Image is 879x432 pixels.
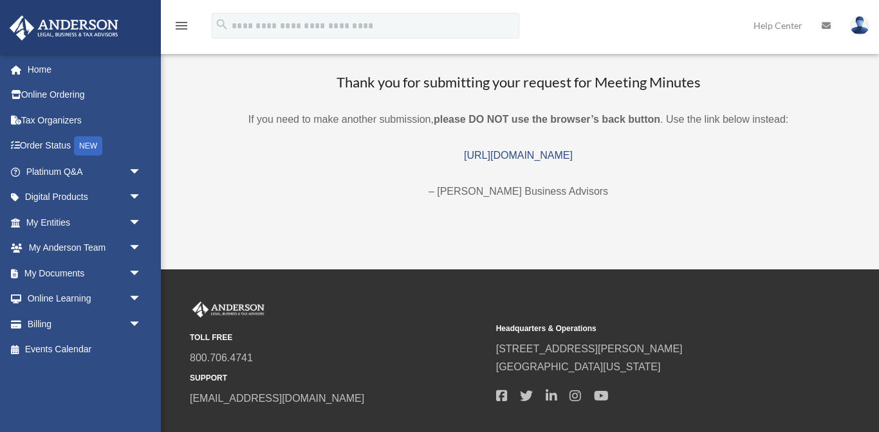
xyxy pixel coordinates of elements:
[129,235,154,262] span: arrow_drop_down
[9,235,161,261] a: My Anderson Teamarrow_drop_down
[190,301,267,318] img: Anderson Advisors Platinum Portal
[6,15,122,40] img: Anderson Advisors Platinum Portal
[850,16,869,35] img: User Pic
[9,57,161,82] a: Home
[9,107,161,133] a: Tax Organizers
[215,17,229,32] i: search
[496,322,793,336] small: Headquarters & Operations
[464,150,573,161] a: [URL][DOMAIN_NAME]
[434,114,660,125] b: please DO NOT use the browser’s back button
[129,159,154,185] span: arrow_drop_down
[174,73,863,93] h3: Thank you for submitting your request for Meeting Minutes
[9,210,161,235] a: My Entitiesarrow_drop_down
[9,159,161,184] a: Platinum Q&Aarrow_drop_down
[174,22,189,33] a: menu
[129,260,154,287] span: arrow_drop_down
[190,393,364,404] a: [EMAIL_ADDRESS][DOMAIN_NAME]
[129,184,154,211] span: arrow_drop_down
[174,111,863,129] p: If you need to make another submission, . Use the link below instead:
[190,331,487,345] small: TOLL FREE
[129,210,154,236] span: arrow_drop_down
[496,343,683,354] a: [STREET_ADDRESS][PERSON_NAME]
[9,82,161,108] a: Online Ordering
[174,18,189,33] i: menu
[190,372,487,385] small: SUPPORT
[9,184,161,210] a: Digital Productsarrow_drop_down
[190,352,253,363] a: 800.706.4741
[129,286,154,312] span: arrow_drop_down
[9,133,161,159] a: Order StatusNEW
[74,136,102,156] div: NEW
[9,311,161,337] a: Billingarrow_drop_down
[174,183,863,201] p: – [PERSON_NAME] Business Advisors
[9,337,161,363] a: Events Calendar
[9,260,161,286] a: My Documentsarrow_drop_down
[129,311,154,337] span: arrow_drop_down
[496,361,661,372] a: [GEOGRAPHIC_DATA][US_STATE]
[9,286,161,312] a: Online Learningarrow_drop_down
